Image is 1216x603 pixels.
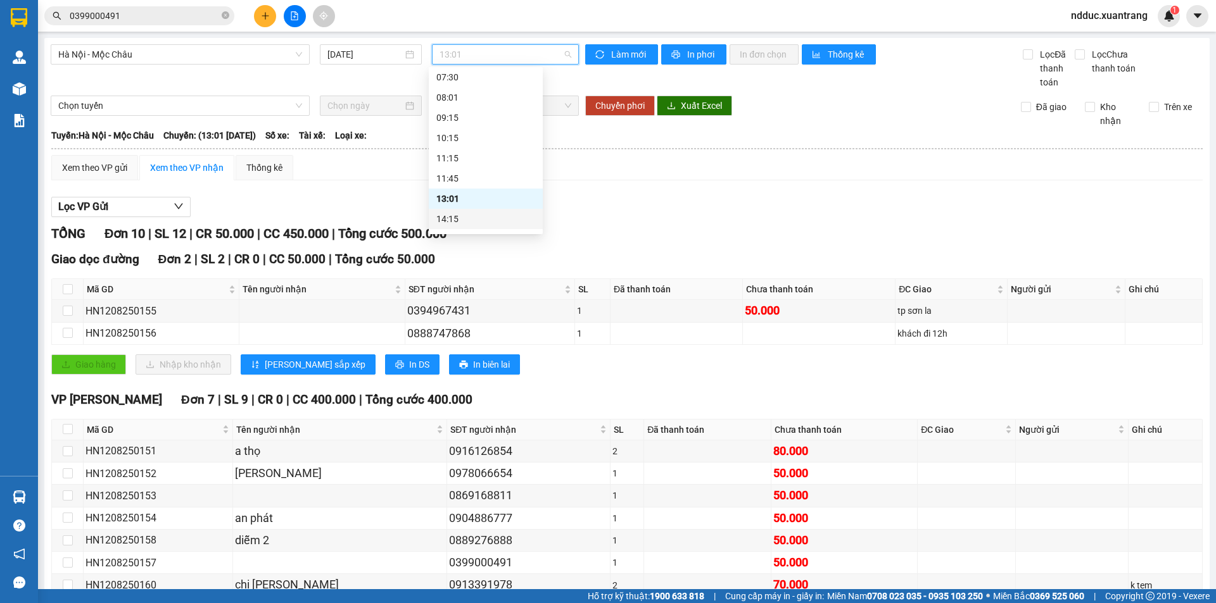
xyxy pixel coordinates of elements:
span: Tổng cước 50.000 [335,252,435,266]
button: bar-chartThống kê [802,44,876,65]
button: printerIn DS [385,354,440,375]
span: Đơn 2 [158,252,192,266]
td: HN1208250151 [84,440,233,463]
button: Lọc VP Gửi [51,197,191,217]
span: Mã GD [87,282,226,296]
span: Miền Nam [827,589,983,603]
td: 0399000491 [447,552,611,574]
button: uploadGiao hàng [51,354,126,375]
span: ĐC Giao [899,282,994,296]
span: | [263,252,266,266]
span: Miền Bắc [993,589,1084,603]
span: Hà Nội - Mộc Châu [58,45,302,64]
td: HN1208250158 [84,530,233,552]
span: | [148,226,151,241]
input: Tìm tên, số ĐT hoặc mã đơn [70,9,219,23]
td: 0978066654 [447,463,611,485]
div: 2 [612,578,642,592]
div: 13:01 [436,192,535,206]
span: down [174,201,184,211]
td: 0394967431 [405,300,576,322]
span: copyright [1146,592,1155,600]
span: | [286,392,289,407]
button: In đơn chọn [730,44,799,65]
button: file-add [284,5,306,27]
div: 0888747868 [407,325,573,342]
span: notification [13,548,25,560]
td: chị lan [233,574,448,596]
sup: 1 [1170,6,1179,15]
div: 1 [577,326,608,340]
span: search [53,11,61,20]
div: 11:45 [436,171,535,185]
button: plus [254,5,276,27]
span: printer [671,50,682,60]
span: Đã giao [1031,100,1072,114]
div: 10:15 [436,131,535,145]
span: 13:01 [440,45,571,64]
img: warehouse-icon [13,82,26,96]
button: caret-down [1186,5,1208,27]
button: Chuyển phơi [585,96,655,116]
div: HN1208250156 [85,325,237,341]
span: In phơi [687,47,716,61]
th: Ghi chú [1125,279,1203,300]
span: CC 450.000 [263,226,329,241]
div: HN1208250152 [85,466,231,482]
div: 50.000 [773,554,916,571]
div: 11:15 [436,151,535,165]
th: Đã thanh toán [611,279,743,300]
span: Giao dọc đường [51,252,139,266]
div: 09:15 [436,111,535,125]
span: | [228,252,231,266]
div: 1 [612,488,642,502]
span: Lọc Chưa thanh toán [1087,47,1152,75]
span: Tài xế: [299,128,326,142]
td: HN1208250154 [84,507,233,530]
button: aim [313,5,335,27]
td: diễm 2 [233,530,448,552]
span: CR 50.000 [196,226,254,241]
td: 0904886777 [447,507,611,530]
input: Chọn ngày [327,99,403,113]
span: Tên người nhận [243,282,392,296]
div: 0889276888 [449,532,608,549]
span: file-add [290,11,299,20]
span: 1 [1172,6,1177,15]
span: Người gửi [1011,282,1112,296]
div: HN1208250157 [85,555,231,571]
div: 0978066654 [449,464,608,482]
button: downloadXuất Excel [657,96,732,116]
td: an phát [233,507,448,530]
div: chị [PERSON_NAME] [235,576,445,594]
div: 0916126854 [449,442,608,460]
span: Thống kê [828,47,866,61]
div: 14:15 [436,212,535,226]
span: sync [595,50,606,60]
img: warehouse-icon [13,51,26,64]
td: HN1208250157 [84,552,233,574]
span: CC 50.000 [269,252,326,266]
span: Trên xe [1159,100,1197,114]
span: message [13,576,25,588]
span: Người gửi [1019,423,1115,437]
th: Đã thanh toán [644,420,771,440]
button: printerIn biên lai [449,354,520,375]
td: 0888747868 [405,323,576,345]
td: HN1208250160 [84,574,233,596]
img: solution-icon [13,114,26,127]
div: HN1208250155 [85,303,237,319]
div: [PERSON_NAME] [235,464,445,482]
span: In biên lai [473,357,510,371]
span: | [332,226,335,241]
div: khách đi 12h [897,326,1005,340]
div: HN1208250153 [85,488,231,504]
span: | [218,392,221,407]
div: 0904886777 [449,509,608,527]
div: 50.000 [773,464,916,482]
span: question-circle [13,519,25,532]
span: Cung cấp máy in - giấy in: [725,589,824,603]
div: Thống kê [246,161,282,175]
button: printerIn phơi [661,44,726,65]
div: 50.000 [773,487,916,504]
